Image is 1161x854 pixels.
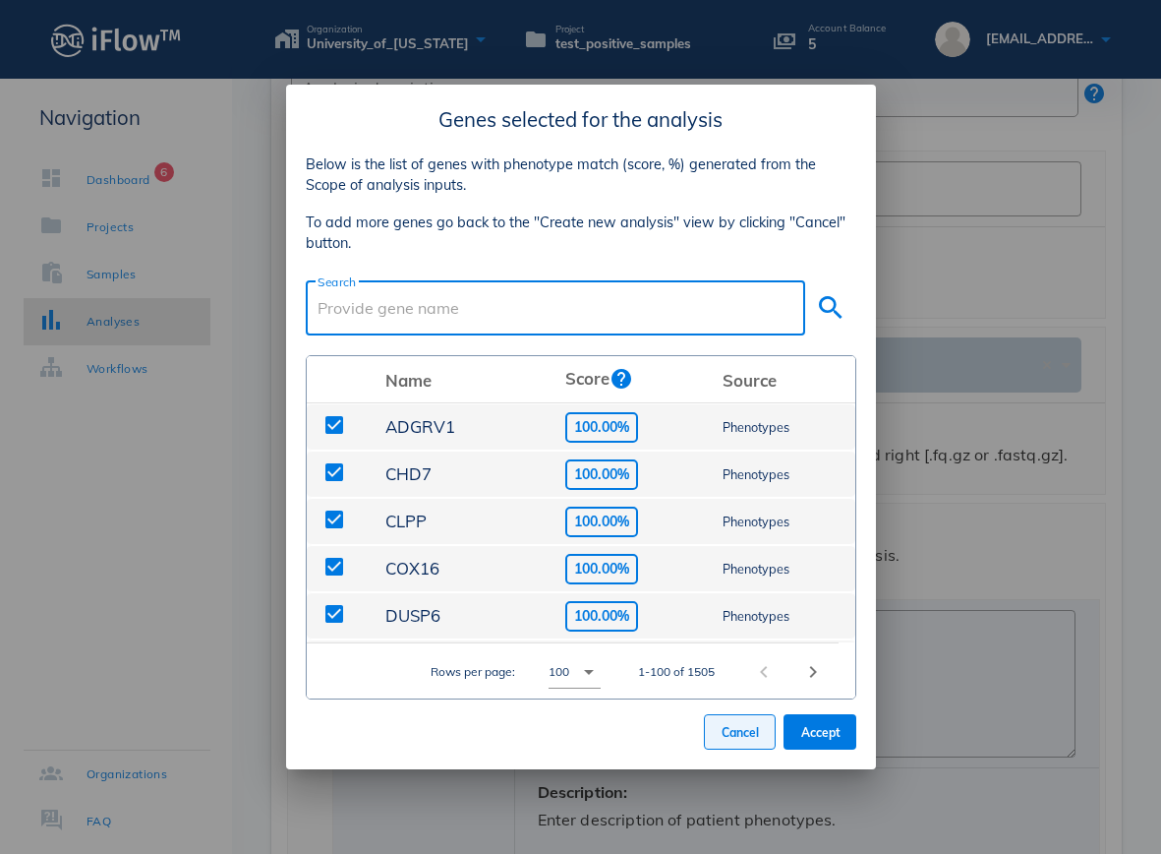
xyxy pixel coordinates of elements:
[723,370,777,391] span: Source
[306,154,856,197] p: Below is the list of genes with phenotype match (score, %) generated from the Scope of analysis i...
[306,213,856,255] p: To add more genes go back to the "Create new analysis" view by clicking "Cancel" button.
[784,714,855,750] button: Accept
[574,607,629,625] span: 100.00%
[385,463,432,484] span: CHD7
[723,466,789,482] span: Phenotypes
[707,356,855,403] th: Source
[723,561,789,577] span: Phenotypes
[574,465,629,483] span: 100.00%
[704,714,776,750] button: Cancel
[385,511,427,531] span: CLPP
[318,292,793,324] input: Provide gene name
[550,356,707,403] th: Score
[385,416,455,437] span: ADGRV1
[723,419,789,435] span: Phenotypes
[801,660,825,684] i: chevron_right
[385,558,439,579] span: COX16
[574,513,629,530] span: 100.00%
[574,560,629,578] span: 100.00%
[723,608,789,624] span: Phenotypes
[549,656,601,688] div: 100Rows per page:
[799,725,840,740] span: Accept
[431,643,601,701] div: Rows per page:
[577,660,601,684] i: arrow_drop_down
[385,605,440,626] span: DUSP6
[438,106,723,132] span: Genes selected for the analysis
[370,356,551,403] th: Name
[638,663,715,681] div: 1-100 of 1505
[795,654,831,690] button: Next page
[385,370,432,391] span: Name
[318,274,356,289] label: Search
[549,663,569,681] div: 100
[574,418,629,436] span: 100.00%
[721,725,759,740] span: Cancel
[723,514,789,529] span: Phenotypes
